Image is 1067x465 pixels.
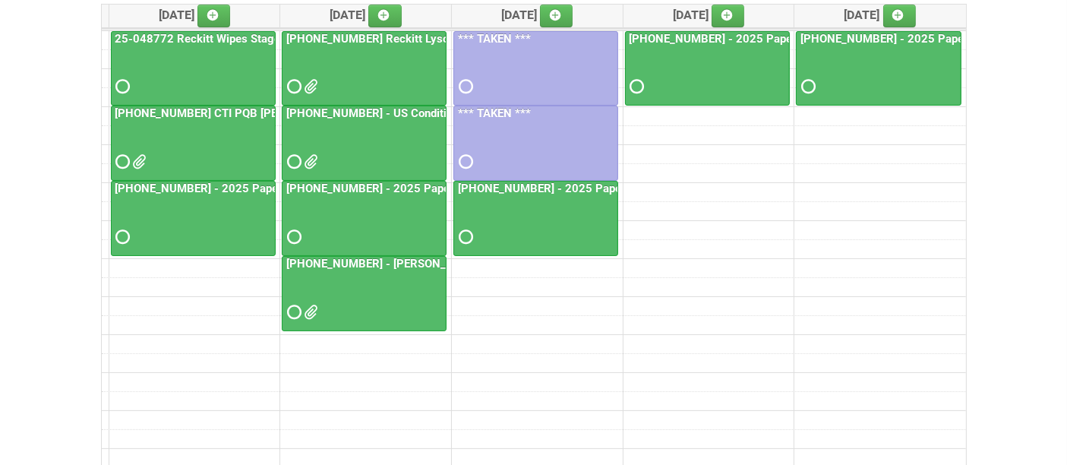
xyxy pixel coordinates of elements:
a: [PHONE_NUMBER] - 2025 Paper Towel Landscape - Packing Day [282,181,447,256]
span: [DATE] [501,8,573,22]
a: Add an event [540,5,573,27]
span: [DATE] [330,8,402,22]
span: Requested [116,81,127,92]
span: Requested [287,232,298,242]
span: [DATE] [159,8,231,22]
a: 25-048772 Reckitt Wipes Stage 4 [111,31,276,106]
a: Add an event [883,5,917,27]
span: Requested [287,81,298,92]
a: [PHONE_NUMBER] - 2025 Paper Towel Landscape - Packing Day [112,182,450,195]
a: [PHONE_NUMBER] - 2025 Paper Towel Landscape - Packing Day [625,31,790,106]
span: Requested [801,81,812,92]
a: [PHONE_NUMBER] Reckitt Lysol Wipes Stage 4 [283,32,532,46]
span: Requested [116,232,127,242]
span: [DATE] [844,8,917,22]
span: Requested [459,81,469,92]
span: Requested [459,232,469,242]
a: [PHONE_NUMBER] - 2025 Paper Towel Landscape - Packing Day [453,181,618,256]
a: [PHONE_NUMBER] - 2025 Paper Towel Landscape - Packing Day [627,32,964,46]
span: 25-048772-01 tape and bagging MOR.xlsm 25-048772-01 MDN 2 (revised code typo).xlsx 25-048772-01 M... [304,81,314,92]
a: [PHONE_NUMBER] - 2025 Paper Towel Landscape - Packing Day [111,181,276,256]
span: MDN (2).xlsx MDN.xlsx JNF.DOC [304,157,314,167]
span: Requested [116,157,127,167]
span: Requested [459,157,469,167]
a: [PHONE_NUMBER] - 2025 Paper Towel Landscape - Packing Day [796,31,961,106]
a: [PHONE_NUMBER] - 2025 Paper Towel Landscape - Packing Day [283,182,621,195]
span: Requested [630,81,641,92]
span: Requested [287,157,298,167]
a: [PHONE_NUMBER] Reckitt Lysol Wipes Stage 4 [282,31,447,106]
a: [PHONE_NUMBER] - [PERSON_NAME] UFC CUT US [283,257,551,270]
a: [PHONE_NUMBER] - [PERSON_NAME] UFC CUT US [282,256,447,331]
a: [PHONE_NUMBER] CTI PQB [PERSON_NAME] Real US [111,106,276,181]
a: 25-048772 Reckitt Wipes Stage 4 [112,32,294,46]
a: [PHONE_NUMBER] - 2025 Paper Towel Landscape - Packing Day [455,182,793,195]
span: LPF.xlsx 25-061653-01 Kiehl's UFC InnoCPT Mailing Letter-V1.pdf JNF.DOC MDN (2).xlsx MDN.xlsx [304,307,314,318]
span: [DATE] [673,8,745,22]
span: Requested [287,307,298,318]
a: [PHONE_NUMBER] CTI PQB [PERSON_NAME] Real US [112,106,395,120]
a: Add an event [197,5,231,27]
a: [PHONE_NUMBER] - US Conditioner Product Test [282,106,447,181]
a: [PHONE_NUMBER] - US Conditioner Product Test [283,106,539,120]
span: 25-045890-01 CTI PQB Hellmann's Real US.pdf 25-045890-01-07 - LPF.xlsx 25-045890-01-07 - MDN 2.xl... [133,157,144,167]
a: Add an event [712,5,745,27]
a: Add an event [368,5,402,27]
